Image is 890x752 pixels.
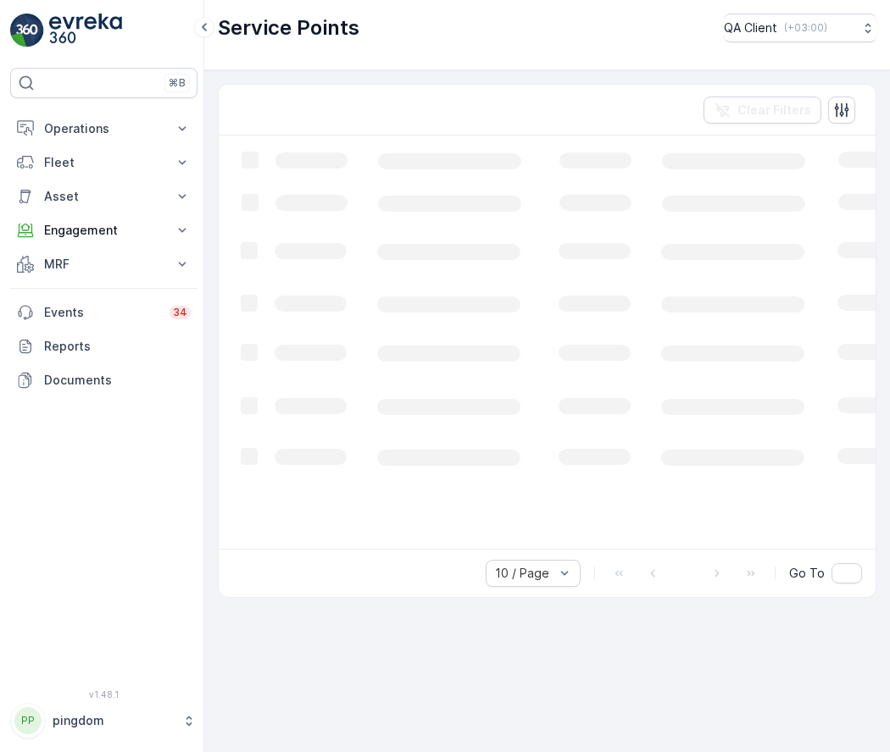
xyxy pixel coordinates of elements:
p: Clear Filters [737,102,811,119]
p: ⌘B [169,76,186,90]
p: 34 [173,306,187,319]
p: Service Points [218,14,359,41]
a: Reports [10,329,197,363]
span: v 1.48.1 [10,689,197,699]
button: PPpingdom [10,703,197,738]
p: ( +03:00 ) [784,21,827,35]
a: Documents [10,363,197,397]
div: PP [14,707,42,734]
p: Engagement [44,222,164,239]
button: Clear Filters [704,97,821,124]
span: Go To [789,565,825,582]
p: Asset [44,188,164,205]
button: Engagement [10,213,197,247]
button: Asset [10,180,197,213]
button: Fleet [10,146,197,180]
a: Events34 [10,296,197,329]
p: MRF [44,256,164,273]
p: Events [44,304,159,321]
button: QA Client(+03:00) [724,14,876,42]
img: logo [10,14,44,47]
p: Reports [44,338,191,355]
p: Operations [44,120,164,137]
p: Documents [44,372,191,389]
img: logo_light-DOdMpM7g.png [49,14,122,47]
p: QA Client [724,19,777,36]
button: Operations [10,112,197,146]
button: MRF [10,247,197,281]
p: pingdom [53,712,174,729]
p: Fleet [44,154,164,171]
